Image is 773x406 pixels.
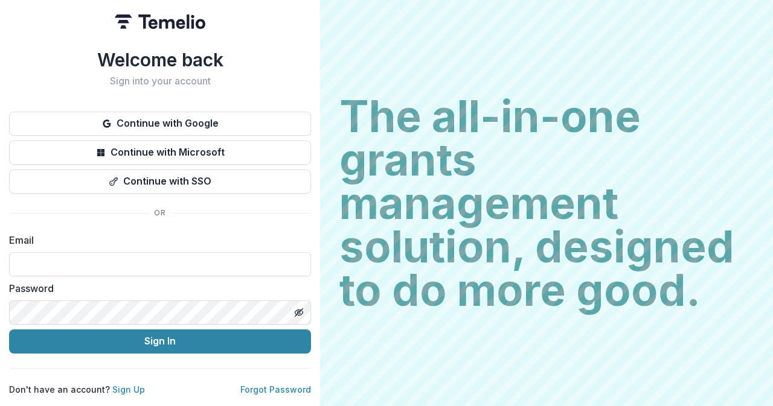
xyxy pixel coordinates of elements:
button: Continue with Google [9,112,311,136]
p: Don't have an account? [9,383,145,396]
button: Continue with SSO [9,170,311,194]
button: Continue with Microsoft [9,141,311,165]
label: Password [9,281,304,296]
img: Temelio [115,14,205,29]
h2: Sign into your account [9,75,311,87]
a: Forgot Password [240,384,311,395]
label: Email [9,233,304,247]
button: Toggle password visibility [289,303,309,322]
a: Sign Up [112,384,145,395]
h1: Welcome back [9,49,311,71]
button: Sign In [9,329,311,354]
